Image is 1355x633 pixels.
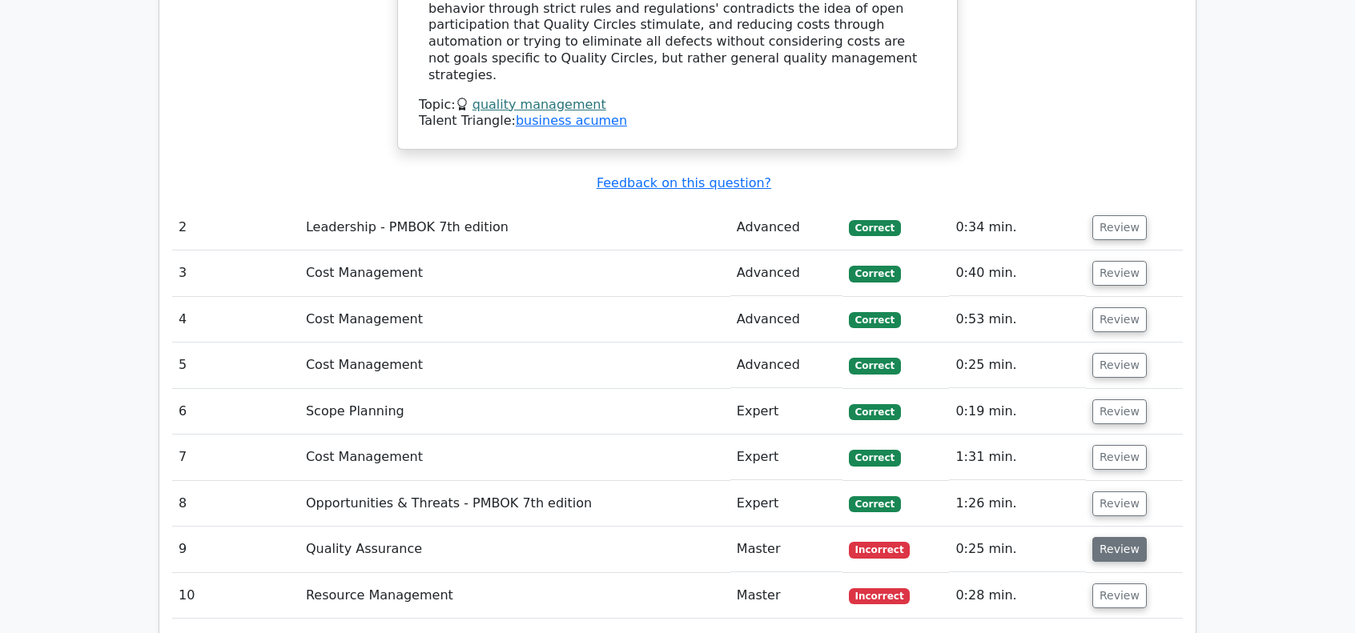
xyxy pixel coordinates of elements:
[1092,445,1147,470] button: Review
[419,97,936,130] div: Talent Triangle:
[1092,583,1147,608] button: Review
[419,97,936,114] div: Topic:
[472,97,606,112] a: quality management
[172,205,300,250] td: 2
[730,297,842,343] td: Advanced
[172,389,300,435] td: 6
[1092,353,1147,378] button: Review
[849,588,911,604] span: Incorrect
[172,297,300,343] td: 4
[300,297,730,343] td: Cost Management
[949,389,1086,435] td: 0:19 min.
[300,389,730,435] td: Scope Planning
[172,343,300,388] td: 5
[1092,261,1147,286] button: Review
[849,542,911,558] span: Incorrect
[516,113,627,128] a: business acumen
[949,205,1086,250] td: 0:34 min.
[172,527,300,572] td: 9
[300,573,730,619] td: Resource Management
[849,312,901,328] span: Correct
[730,343,842,388] td: Advanced
[300,481,730,527] td: Opportunities & Threats - PMBOK 7th edition
[849,496,901,512] span: Correct
[849,220,901,236] span: Correct
[172,435,300,480] td: 7
[949,297,1086,343] td: 0:53 min.
[949,343,1086,388] td: 0:25 min.
[730,250,842,296] td: Advanced
[300,527,730,572] td: Quality Assurance
[949,573,1086,619] td: 0:28 min.
[849,266,901,282] span: Correct
[300,250,730,296] td: Cost Management
[172,481,300,527] td: 8
[730,573,842,619] td: Master
[730,481,842,527] td: Expert
[172,250,300,296] td: 3
[1092,307,1147,332] button: Review
[1092,537,1147,562] button: Review
[849,358,901,374] span: Correct
[300,343,730,388] td: Cost Management
[949,527,1086,572] td: 0:25 min.
[597,175,771,190] a: Feedback on this question?
[949,435,1086,480] td: 1:31 min.
[730,435,842,480] td: Expert
[1092,399,1147,424] button: Review
[1092,491,1147,516] button: Review
[849,450,901,466] span: Correct
[300,435,730,480] td: Cost Management
[172,573,300,619] td: 10
[949,250,1086,296] td: 0:40 min.
[300,205,730,250] td: Leadership - PMBOK 7th edition
[849,404,901,420] span: Correct
[1092,215,1147,240] button: Review
[730,527,842,572] td: Master
[730,389,842,435] td: Expert
[949,481,1086,527] td: 1:26 min.
[730,205,842,250] td: Advanced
